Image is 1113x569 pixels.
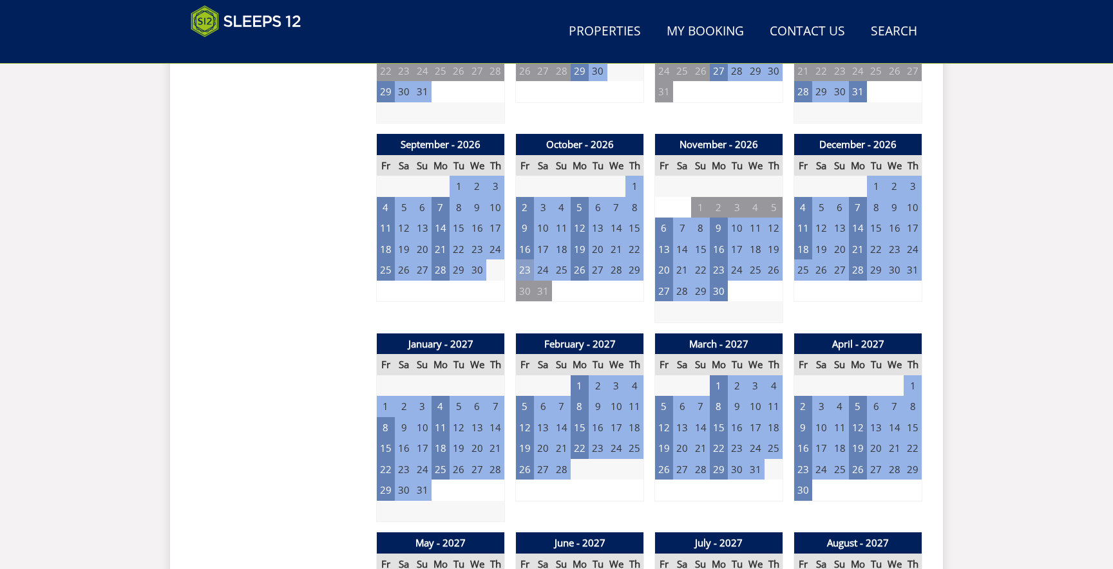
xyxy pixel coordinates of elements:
th: Mo [710,354,728,375]
td: 4 [552,197,570,218]
td: 23 [516,259,534,281]
td: 7 [673,218,691,239]
th: Th [486,354,504,375]
td: 15 [691,239,709,260]
th: We [886,354,904,375]
th: We [607,155,625,176]
td: 5 [765,197,783,218]
td: 9 [710,218,728,239]
td: 15 [450,218,468,239]
td: 8 [691,218,709,239]
td: 4 [765,375,783,396]
td: 26 [571,259,589,281]
td: 2 [794,396,812,417]
td: 28 [552,61,570,82]
td: 8 [571,396,589,417]
td: 25 [377,259,395,281]
th: Su [691,155,709,176]
td: 31 [904,259,922,281]
td: 17 [904,218,922,239]
a: Contact Us [765,17,850,46]
td: 27 [904,61,922,82]
td: 19 [571,239,589,260]
td: 6 [830,197,848,218]
td: 28 [432,259,450,281]
td: 6 [673,396,691,417]
td: 27 [655,281,673,302]
th: Su [691,354,709,375]
th: Mo [849,354,867,375]
th: Fr [516,155,534,176]
td: 9 [468,197,486,218]
td: 28 [849,259,867,281]
th: Fr [516,354,534,375]
td: 18 [432,438,450,459]
td: 1 [571,375,589,396]
td: 10 [728,218,746,239]
td: 21 [794,61,812,82]
a: Properties [564,17,646,46]
td: 5 [395,197,413,218]
td: 12 [765,218,783,239]
td: 26 [395,259,413,281]
td: 1 [904,375,922,396]
td: 2 [710,197,728,218]
td: 1 [867,176,885,197]
td: 11 [830,417,848,438]
td: 19 [395,239,413,260]
td: 18 [625,417,643,438]
td: 6 [413,197,431,218]
th: Fr [377,354,395,375]
td: 3 [534,197,552,218]
td: 15 [867,218,885,239]
td: 1 [377,396,395,417]
td: 16 [710,239,728,260]
td: 24 [728,259,746,281]
td: 10 [607,396,625,417]
td: 20 [413,239,431,260]
td: 30 [589,61,607,82]
td: 14 [552,417,570,438]
td: 26 [812,259,830,281]
td: 24 [904,239,922,260]
td: 24 [655,61,673,82]
td: 10 [812,417,830,438]
td: 5 [516,396,534,417]
th: Mo [849,155,867,176]
td: 22 [691,259,709,281]
td: 9 [516,218,534,239]
th: October - 2026 [516,134,644,155]
th: November - 2026 [655,134,783,155]
th: Su [413,354,431,375]
th: Tu [728,354,746,375]
td: 19 [516,438,534,459]
td: 9 [886,197,904,218]
td: 22 [450,239,468,260]
a: Search [866,17,922,46]
th: Su [830,155,848,176]
td: 16 [468,218,486,239]
td: 18 [794,239,812,260]
th: We [886,155,904,176]
td: 22 [377,61,395,82]
td: 9 [728,396,746,417]
iframe: Customer reviews powered by Trustpilot [184,45,319,56]
td: 7 [552,396,570,417]
td: 30 [886,259,904,281]
td: 10 [534,218,552,239]
td: 8 [904,396,922,417]
th: Sa [534,155,552,176]
td: 1 [691,197,709,218]
td: 5 [655,396,673,417]
th: We [607,354,625,375]
th: Th [904,155,922,176]
td: 16 [728,417,746,438]
td: 9 [794,417,812,438]
td: 10 [486,197,504,218]
td: 26 [886,61,904,82]
td: 11 [747,218,765,239]
td: 4 [747,197,765,218]
td: 2 [516,197,534,218]
td: 5 [849,396,867,417]
td: 13 [655,239,673,260]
